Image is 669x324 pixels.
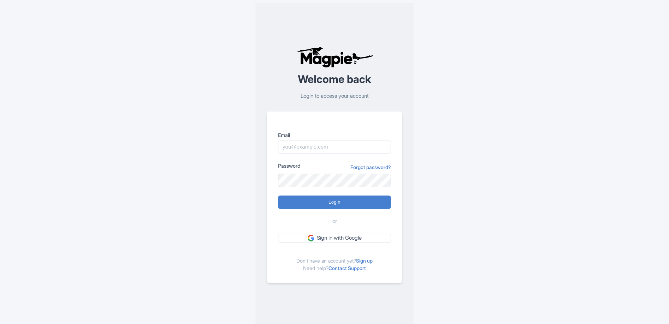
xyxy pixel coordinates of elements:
[278,196,391,209] input: Login
[350,163,391,171] a: Forgot password?
[308,235,314,241] img: google.svg
[295,47,374,68] img: logo-ab69f6fb50320c5b225c76a69d11143b.png
[278,162,300,169] label: Password
[278,234,391,242] a: Sign in with Google
[329,265,366,271] a: Contact Support
[356,258,373,264] a: Sign up
[278,131,391,139] label: Email
[332,217,337,226] span: or
[278,251,391,272] div: Don't have an account yet? Need help?
[267,73,402,85] h2: Welcome back
[278,140,391,154] input: you@example.com
[267,92,402,100] p: Login to access your account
